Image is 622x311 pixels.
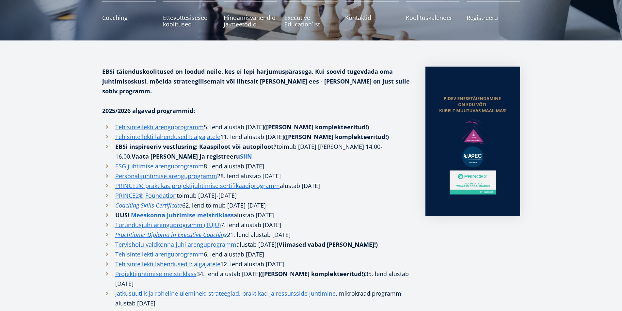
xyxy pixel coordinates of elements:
li: 6. lend alustab [DATE] [102,249,412,259]
a: Executive Education´ist [284,1,338,27]
li: alustab [DATE] [102,240,412,249]
li: toimub [DATE]-[DATE] [102,191,412,200]
a: Turundusjuhi arenguprogramm (TUJU) [115,220,221,230]
span: Registreeru [467,14,520,21]
a: Personalijuhtimise arenguprogramm [115,171,217,181]
li: , mikrokraadiprogramm alustab [DATE] [102,288,412,308]
a: Tehisintellekti arenguprogramm [115,249,204,259]
a: Koolituskalender [406,1,459,27]
a: Hindamisvahendid ja meetodid [224,1,277,27]
a: Registreeru [467,1,520,27]
li: 28. lend alustab [DATE] [102,171,412,181]
a: ® [139,191,144,200]
a: Tehisintellekti arenguprogramm [115,122,204,132]
strong: ([PERSON_NAME] komplekteeritud!) [284,133,389,141]
span: Hindamisvahendid ja meetodid [224,14,277,27]
strong: (Viimased vabad [PERSON_NAME]!) [277,241,378,248]
strong: UUS! [115,211,129,219]
strong: ([PERSON_NAME] komplekteeritud!) [260,270,365,278]
li: 12. lend alustab [DATE] [102,259,412,269]
li: 5. lend alustab [DATE] [102,122,412,132]
em: Practitioner Diploma in Executive Coaching [115,231,227,239]
li: 7. lend alustab [DATE] [102,220,412,230]
a: Ettevõttesisesed koolitused [163,1,216,27]
li: 62. lend toimub [DATE]-[DATE] [102,200,412,210]
strong: Meeskonna juhtimise meistriklass [131,211,234,219]
li: alustab [DATE] [102,181,412,191]
span: Coaching [102,14,156,21]
li: toimub [DATE] [PERSON_NAME] 14.00-16.00. [102,142,412,161]
a: SIIN [240,151,252,161]
a: Tervishoiu valdkonna juhi arenguprogramm [115,240,236,249]
span: Koolituskalender [406,14,459,21]
strong: ([PERSON_NAME] komplekteeritud!) [264,123,369,131]
a: Coaching Skills Certificate [115,200,182,210]
a: Practitioner Diploma in Executive Coaching [115,230,227,240]
a: Meeskonna juhtimise meistriklass [131,210,234,220]
li: 8. lend alustab [DATE] [102,161,412,171]
strong: 2025/2026 algavad programmid: [102,107,195,115]
i: 21 [227,231,233,239]
span: Ettevõttesisesed koolitused [163,14,216,27]
li: alustab [DATE] [102,210,412,220]
li: 11. lend alustab [DATE] [102,132,412,142]
a: Tehisintellekti lahendused I: algajatele [115,259,220,269]
a: Tehisintellekti lahendused I: algajatele [115,132,220,142]
li: 34. lend alustab [DATE] 35. lend alustab [DATE] [102,269,412,288]
strong: Vaata [PERSON_NAME] ja registreeru [132,152,252,160]
a: Coaching [102,1,156,27]
a: Projektijuhtimise meistriklass [115,269,197,279]
a: Jätkusuutlik ja roheline üleminek: strateegiad, praktikad ja ressursside juhtimine [115,288,336,298]
a: Kontaktid [345,1,399,27]
em: Coaching Skills Certificate [115,201,182,209]
strong: EBSi inspireeriv vestlusring: Kaaspiloot või autopiloot? [115,143,277,150]
span: Executive Education´ist [284,14,338,27]
span: Kontaktid [345,14,399,21]
a: PRINCE2® praktikas projektijuhtimise sertifikaadiprogramm [115,181,280,191]
a: ESG juhtimise arenguprogramm [115,161,204,171]
strong: EBSi täienduskoolitused on loodud neile, kes ei lepi harjumuspärasega. Kui soovid tugevdada oma j... [102,68,410,95]
li: . lend alustab [DATE] [102,230,412,240]
a: Foundation [145,191,177,200]
a: PRINCE2 [115,191,139,200]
